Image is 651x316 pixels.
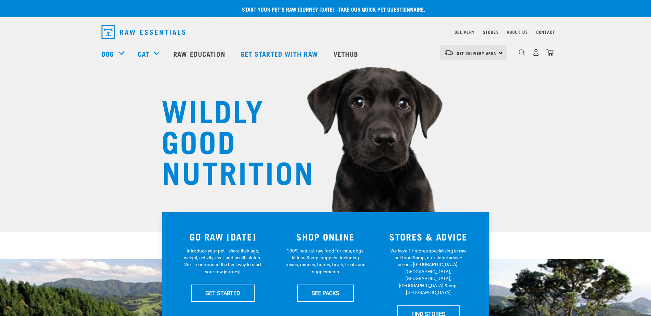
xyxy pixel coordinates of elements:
[507,31,528,33] a: About Us
[162,94,298,186] h1: WILDLY GOOD NUTRITION
[285,247,366,275] p: 100% natural, raw food for cats, dogs, kittens &amp; puppies. Including mixes, minces, bones, bro...
[388,247,469,296] p: We have 17 stores specialising in raw pet food &amp; nutritional advice across [GEOGRAPHIC_DATA],...
[444,50,453,56] img: van-moving.png
[278,231,373,242] h3: SHOP ONLINE
[96,23,555,42] nav: dropdown navigation
[546,49,554,56] img: home-icon@2x.png
[297,285,354,302] a: SEE PACKS
[166,40,233,67] a: Raw Education
[338,8,425,11] a: take our quick pet questionnaire.
[101,49,114,59] a: Dog
[327,40,367,67] a: Vethub
[536,31,555,33] a: Contact
[138,49,149,59] a: Cat
[191,285,255,302] a: GET STARTED
[234,40,327,67] a: Get started with Raw
[176,231,270,242] h3: GO RAW [DATE]
[182,247,263,275] p: Introduce your pet—share their age, weight, activity level, and health status. We'll recommend th...
[532,49,540,56] img: user.png
[455,31,474,33] a: Delivery
[101,25,185,39] img: Raw Essentials Logo
[457,52,497,54] span: Set Delivery Area
[381,231,476,242] h3: STORES & ADVICE
[483,31,499,33] a: Stores
[519,49,525,56] img: home-icon-1@2x.png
